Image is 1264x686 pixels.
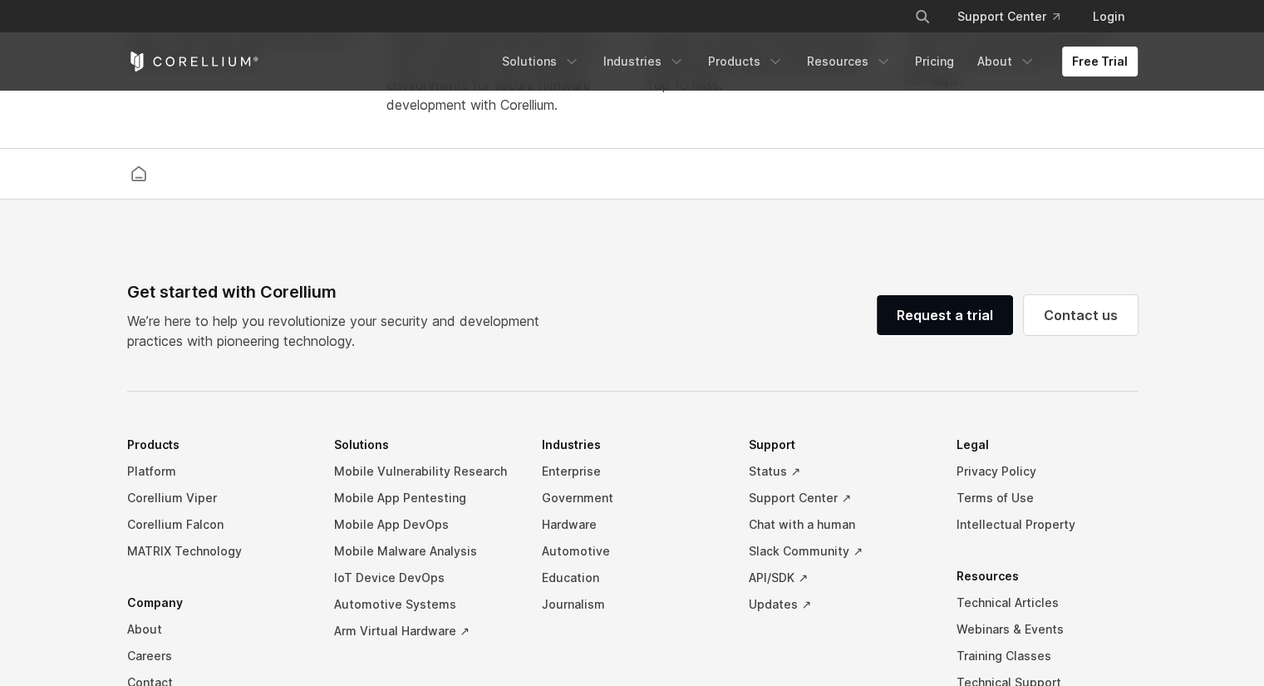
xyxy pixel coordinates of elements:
a: Support Center [944,2,1073,32]
a: Webinars & Events [957,616,1138,643]
a: Training Classes [957,643,1138,669]
a: Free Trial [1062,47,1138,76]
a: Status ↗ [749,458,930,485]
a: Pricing [905,47,964,76]
a: Education [542,565,723,591]
a: Arm Virtual Hardware ↗ [334,618,515,644]
a: Mobile App DevOps [334,511,515,538]
a: Mobile Malware Analysis [334,538,515,565]
div: Navigation Menu [894,2,1138,32]
a: Support Center ↗ [749,485,930,511]
div: Navigation Menu [492,47,1138,76]
a: About [967,47,1045,76]
a: Request a trial [877,295,1013,335]
a: Mobile Vulnerability Research [334,458,515,485]
a: Platform [127,458,308,485]
a: Enterprise [542,458,723,485]
a: Updates ↗ [749,591,930,618]
a: MATRIX Technology [127,538,308,565]
a: Corellium home [124,162,154,185]
p: We’re here to help you revolutionize your security and development practices with pioneering tech... [127,311,553,351]
a: Corellium Home [127,52,259,72]
a: Products [698,47,794,76]
a: Privacy Policy [957,458,1138,485]
a: Solutions [492,47,590,76]
a: Government [542,485,723,511]
a: Intellectual Property [957,511,1138,538]
a: Login [1080,2,1138,32]
a: Resources [797,47,902,76]
a: Journalism [542,591,723,618]
button: Search [907,2,937,32]
a: Contact us [1024,295,1138,335]
a: Industries [593,47,695,76]
a: Chat with a human [749,511,930,538]
a: About [127,616,308,643]
div: Get started with Corellium [127,279,553,304]
a: Hardware [542,511,723,538]
a: Automotive Systems [334,591,515,618]
a: Corellium Falcon [127,511,308,538]
a: Corellium Viper [127,485,308,511]
a: Mobile App Pentesting [334,485,515,511]
a: Automotive [542,538,723,565]
a: Careers [127,643,308,669]
a: Technical Articles [957,590,1138,616]
a: IoT Device DevOps [334,565,515,591]
a: Terms of Use [957,485,1138,511]
a: API/SDK ↗ [749,565,930,591]
a: Slack Community ↗ [749,538,930,565]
